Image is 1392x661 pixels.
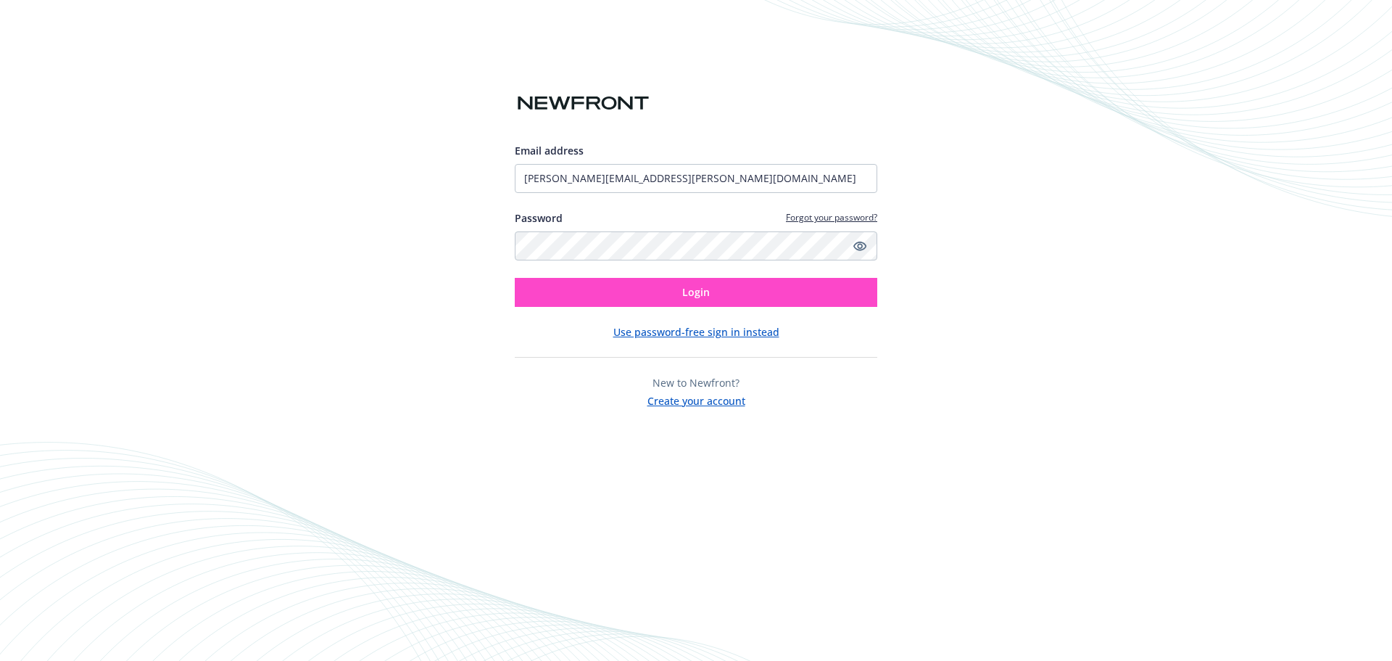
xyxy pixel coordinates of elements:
[515,91,652,116] img: Newfront logo
[647,390,745,408] button: Create your account
[515,231,877,260] input: Enter your password
[851,237,869,255] a: Show password
[613,324,779,340] button: Use password-free sign in instead
[515,164,877,193] input: Enter your email
[515,210,563,226] label: Password
[515,144,584,157] span: Email address
[652,376,739,390] span: New to Newfront?
[682,285,710,299] span: Login
[786,211,877,223] a: Forgot your password?
[515,278,877,307] button: Login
